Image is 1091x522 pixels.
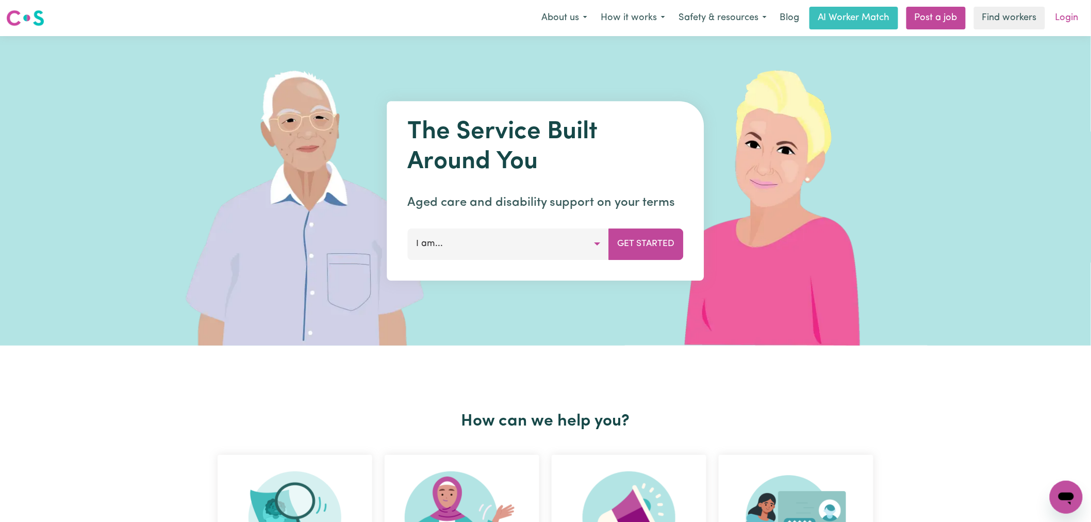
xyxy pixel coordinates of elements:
a: AI Worker Match [809,7,898,29]
h2: How can we help you? [211,412,880,431]
a: Post a job [906,7,966,29]
a: Find workers [974,7,1045,29]
h1: The Service Built Around You [408,118,684,177]
button: Safety & resources [672,7,773,29]
button: How it works [594,7,672,29]
a: Careseekers logo [6,6,44,30]
img: Careseekers logo [6,9,44,27]
iframe: Button to launch messaging window [1050,481,1083,514]
a: Blog [773,7,805,29]
button: About us [535,7,594,29]
p: Aged care and disability support on your terms [408,193,684,212]
a: Login [1049,7,1085,29]
button: I am... [408,229,609,259]
button: Get Started [609,229,684,259]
